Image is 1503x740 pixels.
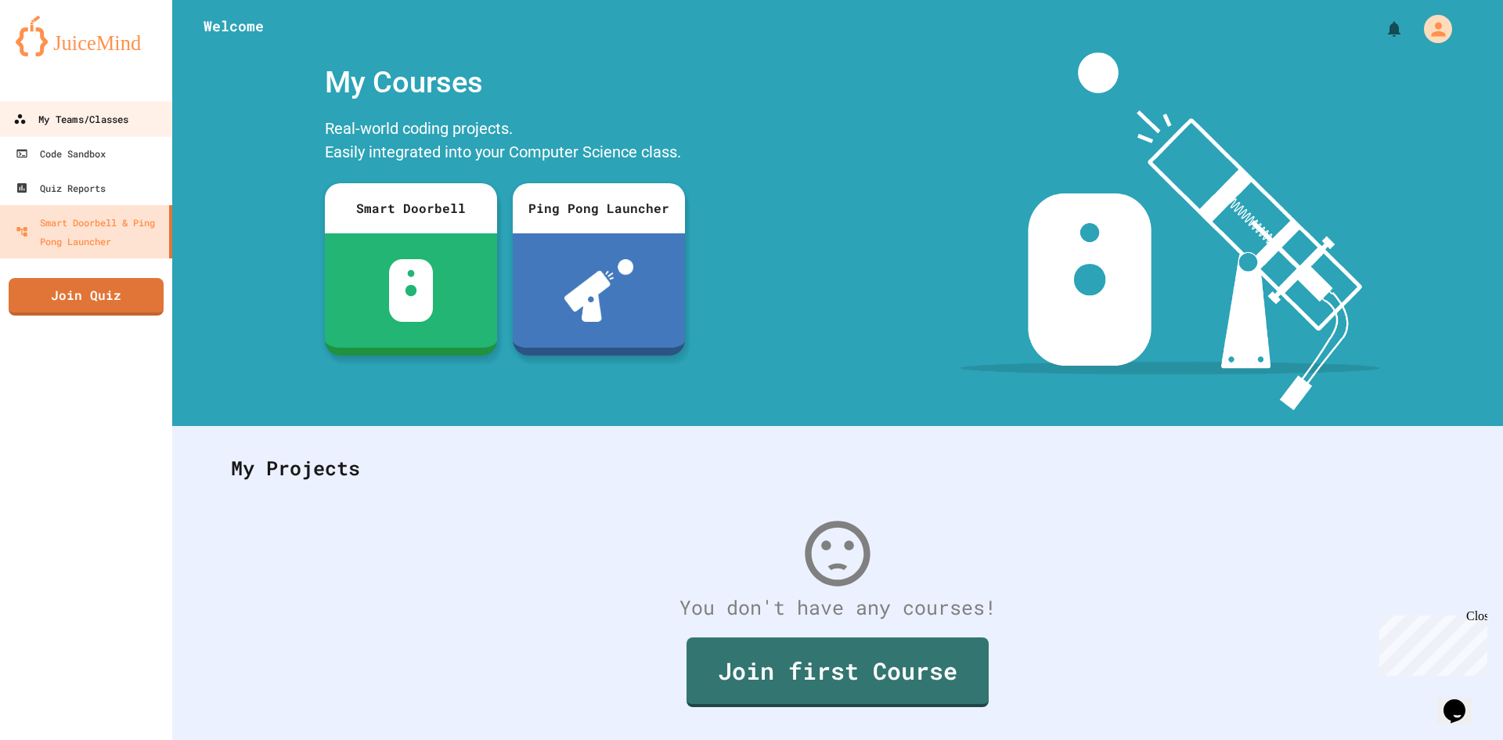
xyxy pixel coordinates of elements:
img: sdb-white.svg [389,259,434,322]
div: My Courses [317,52,693,113]
div: My Projects [215,438,1460,499]
img: ppl-with-ball.png [564,259,634,322]
div: You don't have any courses! [215,593,1460,623]
a: Join Quiz [9,278,164,316]
div: Chat with us now!Close [6,6,108,99]
div: My Teams/Classes [13,110,128,129]
div: Ping Pong Launcher [513,183,685,233]
div: Code Sandbox [16,144,106,163]
div: My Account [1407,11,1456,47]
a: Join first Course [687,637,989,707]
iframe: chat widget [1437,677,1487,724]
div: My Notifications [1356,16,1407,42]
iframe: chat widget [1373,609,1487,676]
div: Smart Doorbell & Ping Pong Launcher [16,213,163,251]
img: banner-image-my-projects.png [961,52,1380,410]
div: Quiz Reports [16,179,106,197]
div: Real-world coding projects. Easily integrated into your Computer Science class. [317,113,693,171]
div: Smart Doorbell [325,183,497,233]
img: logo-orange.svg [16,16,157,56]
